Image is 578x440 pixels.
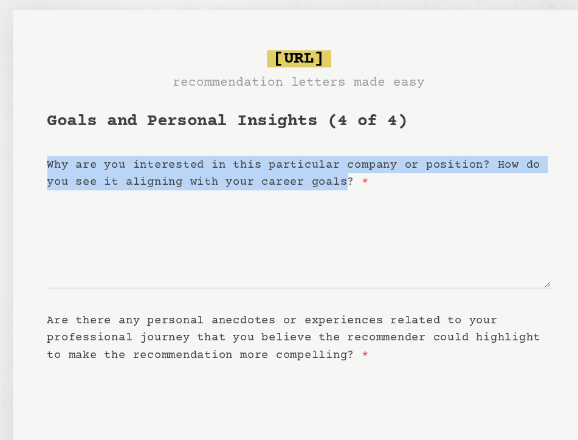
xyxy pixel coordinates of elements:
label: Why are you interested in this particular company or position? How do you see it aligning with yo... [75,142,495,168]
span: [URL] [262,50,317,65]
h3: recommendation letters made easy [182,70,396,87]
h1: Goals and Personal Insights (4 of 4) [75,101,503,121]
label: Are there any personal anecdotes or experiences related to your professional journey that you bel... [75,275,495,315]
